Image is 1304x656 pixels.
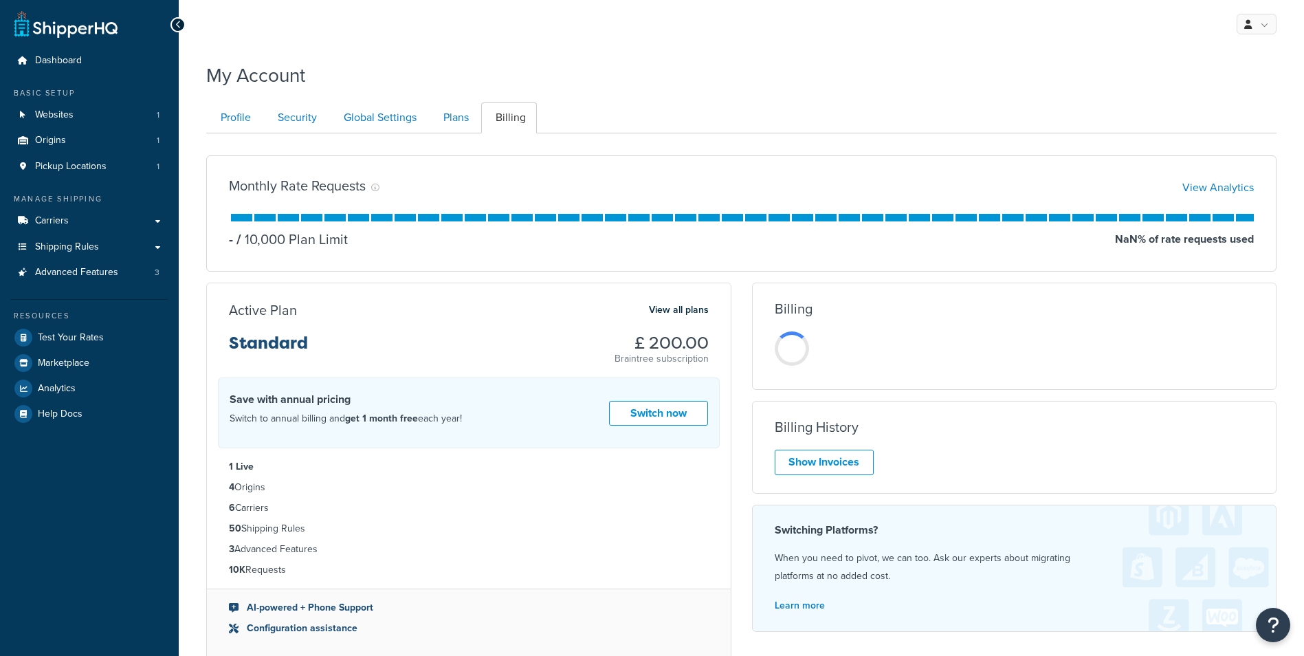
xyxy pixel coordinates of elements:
li: Advanced Features [229,542,709,557]
h4: Switching Platforms? [775,522,1255,538]
li: Carriers [229,501,709,516]
span: Websites [35,109,74,121]
span: Test Your Rates [38,332,104,344]
div: Resources [10,310,168,322]
a: Shipping Rules [10,234,168,260]
span: 3 [155,267,159,278]
h3: Active Plan [229,303,297,318]
span: 1 [157,161,159,173]
a: Global Settings [329,102,428,133]
a: View Analytics [1182,179,1254,195]
h3: Standard [229,334,308,363]
p: Braintree subscription [615,352,709,366]
p: When you need to pivot, we can too. Ask our experts about migrating platforms at no added cost. [775,549,1255,585]
strong: 6 [229,501,235,515]
li: AI-powered + Phone Support [229,600,709,615]
a: Test Your Rates [10,325,168,350]
a: Marketplace [10,351,168,375]
a: Origins 1 [10,128,168,153]
span: Carriers [35,215,69,227]
strong: 4 [229,480,234,494]
p: 10,000 Plan Limit [233,230,348,249]
p: NaN % of rate requests used [1115,230,1254,249]
span: Analytics [38,383,76,395]
h1: My Account [206,62,305,89]
a: Websites 1 [10,102,168,128]
a: Show Invoices [775,450,874,475]
a: Dashboard [10,48,168,74]
li: Origins [10,128,168,153]
a: Analytics [10,376,168,401]
li: Pickup Locations [10,154,168,179]
span: Advanced Features [35,267,118,278]
strong: 3 [229,542,234,556]
span: 1 [157,109,159,121]
button: Open Resource Center [1256,608,1290,642]
a: Switch now [609,401,708,426]
div: Basic Setup [10,87,168,99]
a: Learn more [775,598,825,613]
a: Pickup Locations 1 [10,154,168,179]
strong: 50 [229,521,241,536]
h3: Billing History [775,419,859,435]
span: Shipping Rules [35,241,99,253]
li: Websites [10,102,168,128]
a: ShipperHQ Home [14,10,118,38]
span: Origins [35,135,66,146]
li: Advanced Features [10,260,168,285]
span: / [236,229,241,250]
a: Help Docs [10,402,168,426]
a: Carriers [10,208,168,234]
span: Pickup Locations [35,161,107,173]
strong: 1 Live [229,459,254,474]
p: - [229,230,233,249]
a: Billing [481,102,537,133]
h3: Billing [775,301,813,316]
li: Requests [229,562,709,578]
p: Switch to annual billing and each year! [230,410,462,428]
strong: 10K [229,562,245,577]
span: Help Docs [38,408,82,420]
a: Plans [429,102,480,133]
h3: £ 200.00 [615,334,709,352]
span: Dashboard [35,55,82,67]
a: Advanced Features 3 [10,260,168,285]
a: Security [263,102,328,133]
li: Shipping Rules [229,521,709,536]
div: Manage Shipping [10,193,168,205]
h3: Monthly Rate Requests [229,178,366,193]
span: 1 [157,135,159,146]
span: Marketplace [38,358,89,369]
h4: Save with annual pricing [230,391,462,408]
a: View all plans [649,301,709,319]
strong: get 1 month free [345,411,418,426]
li: Configuration assistance [229,621,709,636]
li: Origins [229,480,709,495]
a: Profile [206,102,262,133]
